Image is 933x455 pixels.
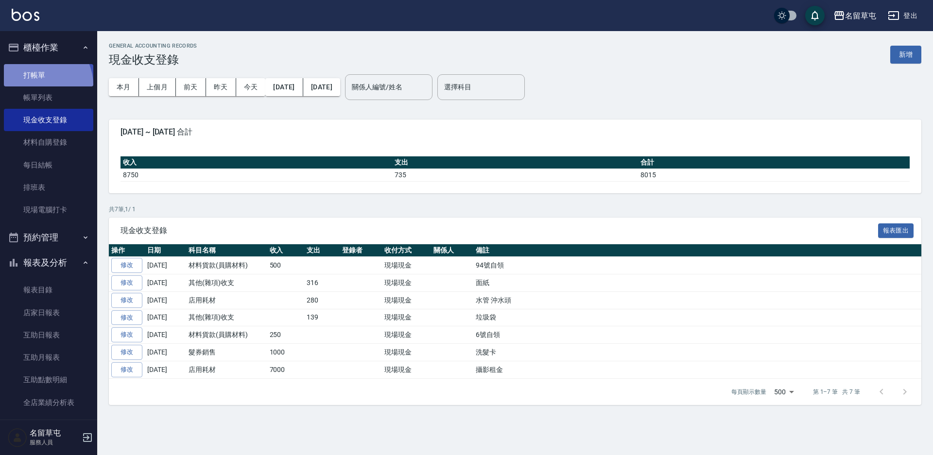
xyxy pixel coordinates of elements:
[890,50,921,59] a: 新增
[4,64,93,86] a: 打帳單
[382,274,431,292] td: 現場現金
[829,6,880,26] button: 名留草屯
[12,9,39,21] img: Logo
[186,244,267,257] th: 科目名稱
[382,309,431,326] td: 現場現金
[638,169,910,181] td: 8015
[382,326,431,344] td: 現場現金
[4,302,93,324] a: 店家日報表
[121,156,392,169] th: 收入
[4,391,93,414] a: 全店業績分析表
[4,109,93,131] a: 現金收支登錄
[145,326,186,344] td: [DATE]
[4,154,93,176] a: 每日結帳
[473,291,921,309] td: 水管 沖水頭
[267,257,305,274] td: 500
[304,274,340,292] td: 316
[813,388,860,396] p: 第 1–7 筆 共 7 筆
[265,78,303,96] button: [DATE]
[4,131,93,153] a: 材料自購登錄
[731,388,766,396] p: 每頁顯示數量
[236,78,266,96] button: 今天
[186,274,267,292] td: 其他(雜項)收支
[121,127,910,137] span: [DATE] ~ [DATE] 合計
[340,244,382,257] th: 登錄者
[845,10,876,22] div: 名留草屯
[473,274,921,292] td: 面紙
[473,361,921,378] td: 攝影租金
[4,279,93,301] a: 報表目錄
[382,291,431,309] td: 現場現金
[4,199,93,221] a: 現場電腦打卡
[109,43,197,49] h2: GENERAL ACCOUNTING RECORDS
[382,244,431,257] th: 收付方式
[206,78,236,96] button: 昨天
[109,53,197,67] h3: 現金收支登錄
[392,169,639,181] td: 735
[884,7,921,25] button: 登出
[4,250,93,275] button: 報表及分析
[303,78,340,96] button: [DATE]
[878,223,914,238] button: 報表匯出
[4,35,93,60] button: 櫃檯作業
[805,6,825,25] button: save
[145,344,186,361] td: [DATE]
[4,346,93,369] a: 互助月報表
[186,309,267,326] td: 其他(雜項)收支
[186,361,267,378] td: 店用耗材
[109,78,139,96] button: 本月
[145,361,186,378] td: [DATE]
[186,257,267,274] td: 材料貨款(員購材料)
[770,379,797,405] div: 500
[111,258,142,273] a: 修改
[4,86,93,109] a: 帳單列表
[473,257,921,274] td: 94號自領
[382,361,431,378] td: 現場現金
[878,225,914,235] a: 報表匯出
[473,244,921,257] th: 備註
[473,309,921,326] td: 垃圾袋
[304,309,340,326] td: 139
[121,169,392,181] td: 8750
[145,274,186,292] td: [DATE]
[145,309,186,326] td: [DATE]
[145,291,186,309] td: [DATE]
[4,225,93,250] button: 預約管理
[111,345,142,360] a: 修改
[30,428,79,438] h5: 名留草屯
[267,244,305,257] th: 收入
[4,414,93,436] a: 營業統計分析表
[382,257,431,274] td: 現場現金
[186,344,267,361] td: 髮券銷售
[109,244,145,257] th: 操作
[4,324,93,346] a: 互助日報表
[382,344,431,361] td: 現場現金
[267,344,305,361] td: 1000
[111,310,142,325] a: 修改
[111,327,142,342] a: 修改
[267,326,305,344] td: 250
[473,344,921,361] td: 洗髮卡
[109,205,921,214] p: 共 7 筆, 1 / 1
[145,244,186,257] th: 日期
[145,257,186,274] td: [DATE]
[4,369,93,391] a: 互助點數明細
[176,78,206,96] button: 前天
[186,291,267,309] td: 店用耗材
[392,156,639,169] th: 支出
[111,275,142,290] a: 修改
[111,362,142,377] a: 修改
[267,361,305,378] td: 7000
[4,176,93,199] a: 排班表
[304,244,340,257] th: 支出
[473,326,921,344] td: 6號自領
[186,326,267,344] td: 材料貨款(員購材料)
[139,78,176,96] button: 上個月
[304,291,340,309] td: 280
[8,428,27,447] img: Person
[121,226,878,236] span: 現金收支登錄
[890,46,921,64] button: 新增
[111,293,142,308] a: 修改
[30,438,79,447] p: 服務人員
[431,244,473,257] th: 關係人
